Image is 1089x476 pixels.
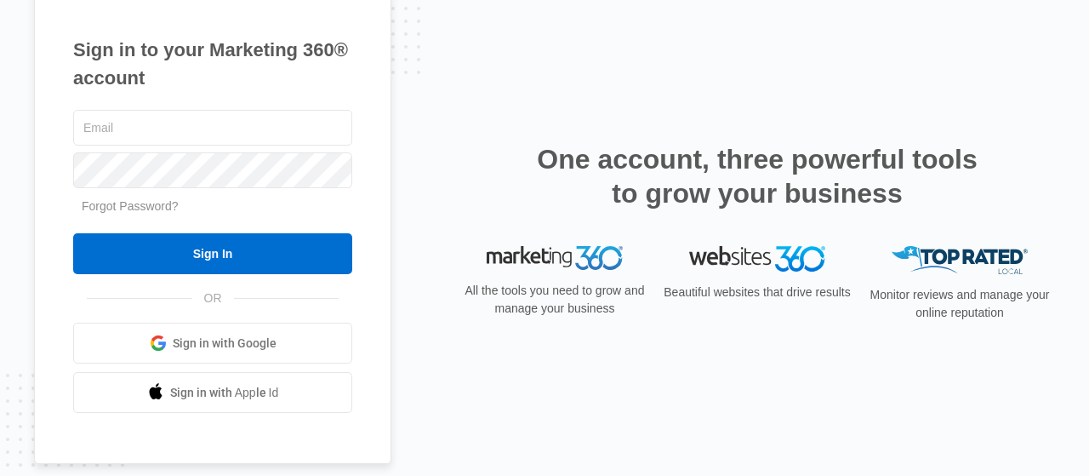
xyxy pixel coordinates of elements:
[73,36,352,92] h1: Sign in to your Marketing 360® account
[662,284,852,301] p: Beautiful websites that drive results
[73,233,352,274] input: Sign In
[173,335,277,353] span: Sign in with Google
[170,384,279,402] span: Sign in with Apple Id
[892,246,1028,274] img: Top Rated Local
[73,323,352,364] a: Sign in with Google
[487,246,623,270] img: Marketing 360
[82,199,179,213] a: Forgot Password?
[864,286,1055,322] p: Monitor reviews and manage your online reputation
[689,246,825,271] img: Websites 360
[192,290,234,307] span: OR
[73,372,352,413] a: Sign in with Apple Id
[532,142,983,210] h2: One account, three powerful tools to grow your business
[459,282,650,318] p: All the tools you need to grow and manage your business
[73,110,352,146] input: Email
